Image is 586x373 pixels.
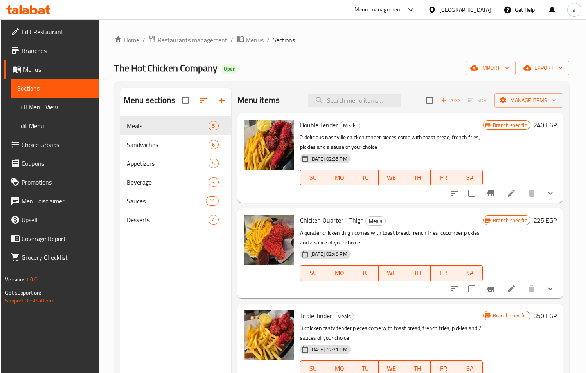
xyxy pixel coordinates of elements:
span: SA [460,172,480,183]
button: TU [352,265,379,281]
span: Meals [334,312,354,321]
span: [DATE] 12:21 PM [307,346,351,353]
span: Sandwiches [127,140,209,149]
span: Triple Tinder [300,310,332,322]
span: FR [434,172,454,183]
a: Sections [11,79,99,98]
div: Menu-management [354,5,403,14]
span: [DATE] 02:49 PM [307,250,351,258]
li: / [230,35,233,45]
button: MO [326,265,352,281]
span: Meals [366,217,385,226]
button: sort-choices [445,184,464,203]
span: Add [440,96,461,105]
li: / [142,35,145,45]
span: Sections [273,35,295,45]
button: FR [431,170,457,185]
span: TU [356,267,376,279]
svg: Show Choices [546,188,555,198]
span: Add item [438,94,463,107]
span: Coupons [22,159,93,168]
button: SU [300,170,327,185]
a: Menus [4,60,99,79]
div: Meals [340,121,360,130]
img: Chicken Quarter - Thigh [244,215,294,265]
span: Beverage [127,177,209,187]
span: Grocery Checklist [22,253,93,262]
div: Desserts4 [120,210,231,229]
span: SU [304,172,324,183]
h6: 225 EGP [534,215,557,226]
span: Select all sections [177,92,194,109]
a: Edit menu item [507,188,516,198]
span: Promotions [22,177,93,187]
button: WE [379,170,405,185]
div: Appetizers5 [120,154,231,173]
span: Open [221,65,239,72]
a: Grocery Checklist [4,248,99,267]
button: TU [352,170,379,185]
span: Select section first [463,94,494,107]
button: delete [522,279,541,298]
span: 6 [209,141,218,148]
nav: Menu sections [120,113,231,232]
button: Add section [212,91,231,110]
div: items [209,121,218,130]
span: Edit Menu [17,121,93,130]
button: export [519,61,569,75]
span: Branch specific [490,312,530,319]
span: TH [408,172,428,183]
button: show more [541,184,560,203]
button: SA [457,170,483,185]
a: Edit Restaurant [4,22,99,41]
span: SA [460,267,480,279]
div: Beverage3 [120,173,231,192]
span: 5 [209,160,218,167]
div: Sandwiches6 [120,135,231,154]
p: 2 delicious nashville chicken tender pieces come with toast bread, french fries, pickles and a sa... [300,132,483,152]
div: Desserts [127,215,209,225]
span: 11 [206,197,218,205]
div: Sauces11 [120,192,231,210]
button: Branch-specific-item [482,279,500,298]
span: The Hot Chicken Company [114,59,218,77]
svg: Show Choices [546,284,555,293]
span: Meals [127,121,209,130]
span: Double Tender [300,119,338,131]
span: Manage items [501,96,557,105]
span: Sort sections [194,91,212,110]
span: FR [434,267,454,279]
button: import [466,61,516,75]
div: Open [221,64,239,74]
span: Menus [246,35,264,45]
h6: 240 EGP [534,120,557,130]
img: Double Tender [244,120,294,170]
a: Home [114,35,139,45]
span: MO [329,172,349,183]
a: Edit menu item [507,284,516,293]
a: Menus [236,35,264,45]
span: Sauces [127,196,206,206]
span: Appetizers [127,159,209,168]
button: show more [541,279,560,298]
span: Coverage Report [22,234,93,243]
h2: Menu sections [124,94,175,106]
span: 3 [209,179,218,186]
div: items [209,159,218,168]
button: sort-choices [445,279,464,298]
span: WE [382,172,402,183]
button: Add [438,94,463,107]
span: 1.0.0 [26,274,38,284]
span: MO [329,267,349,279]
button: delete [522,184,541,203]
button: FR [431,265,457,281]
a: Restaurants management [148,35,227,45]
a: Branches [4,41,99,60]
span: Full Menu View [17,102,93,112]
span: import [472,63,509,73]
